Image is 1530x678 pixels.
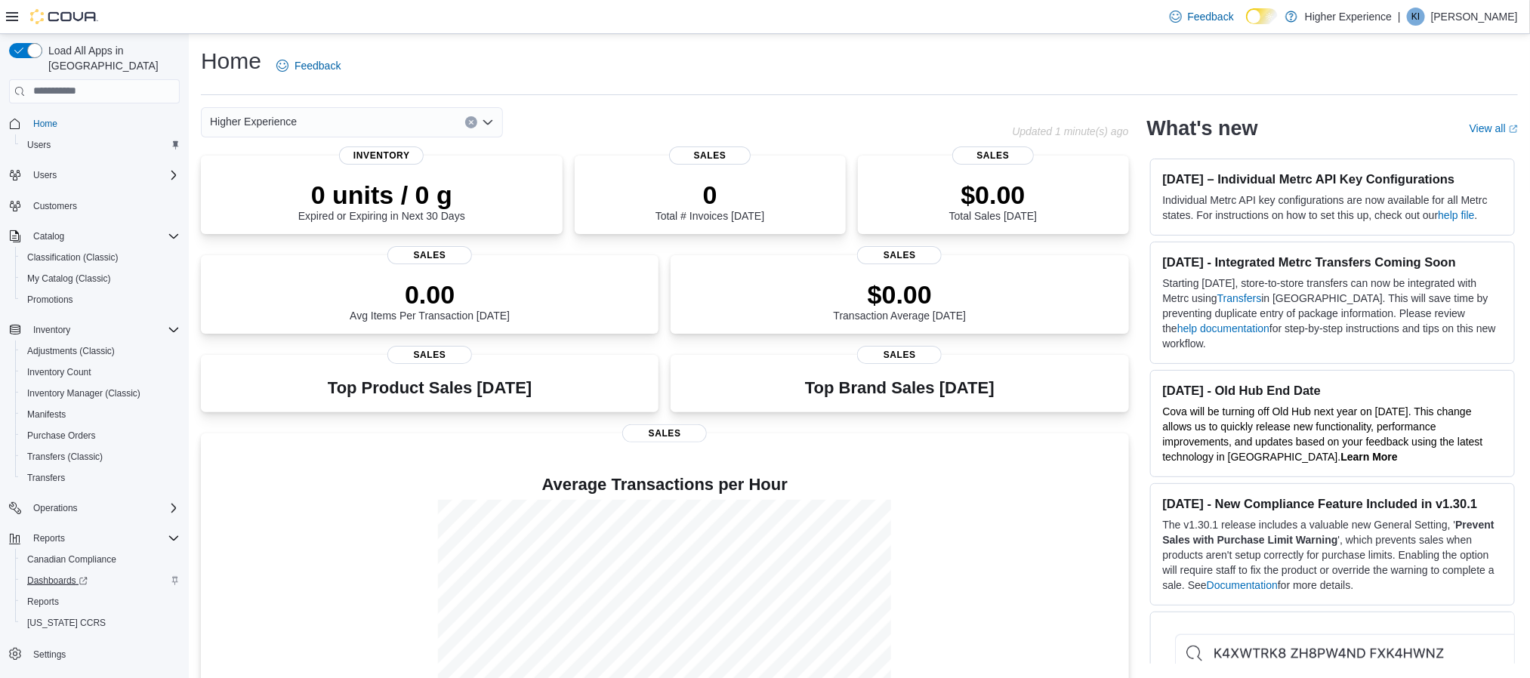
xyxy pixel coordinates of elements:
[27,575,88,587] span: Dashboards
[387,246,472,264] span: Sales
[3,528,186,549] button: Reports
[15,362,186,383] button: Inventory Count
[27,321,180,339] span: Inventory
[27,499,180,517] span: Operations
[387,346,472,364] span: Sales
[21,614,112,632] a: [US_STATE] CCRS
[30,9,98,24] img: Cova
[3,498,186,519] button: Operations
[1163,193,1502,223] p: Individual Metrc API key configurations are now available for all Metrc states. For instructions ...
[1164,2,1240,32] a: Feedback
[3,319,186,341] button: Inventory
[1163,171,1502,186] h3: [DATE] – Individual Metrc API Key Configurations
[27,115,63,133] a: Home
[1407,8,1425,26] div: Kevin Ikeno
[21,593,65,611] a: Reports
[1163,254,1502,270] h3: [DATE] - Integrated Metrc Transfers Coming Soon
[21,291,180,309] span: Promotions
[15,134,186,156] button: Users
[210,112,297,131] span: Higher Experience
[1163,496,1502,511] h3: [DATE] - New Compliance Feature Included in v1.30.1
[33,532,65,544] span: Reports
[213,476,1117,494] h4: Average Transactions per Hour
[465,116,477,128] button: Clear input
[21,270,180,288] span: My Catalog (Classic)
[21,342,180,360] span: Adjustments (Classic)
[27,646,72,664] a: Settings
[21,593,180,611] span: Reports
[21,550,122,569] a: Canadian Compliance
[21,550,180,569] span: Canadian Compliance
[1509,125,1518,134] svg: External link
[3,226,186,247] button: Catalog
[21,572,180,590] span: Dashboards
[21,248,180,267] span: Classification (Classic)
[21,572,94,590] a: Dashboards
[27,499,84,517] button: Operations
[3,112,186,134] button: Home
[1163,517,1502,593] p: The v1.30.1 release includes a valuable new General Setting, ' ', which prevents sales when produ...
[27,553,116,566] span: Canadian Compliance
[21,363,180,381] span: Inventory Count
[3,643,186,664] button: Settings
[834,279,967,322] div: Transaction Average [DATE]
[27,321,76,339] button: Inventory
[21,405,72,424] a: Manifests
[27,273,111,285] span: My Catalog (Classic)
[298,180,465,210] p: 0 units / 0 g
[21,427,180,445] span: Purchase Orders
[655,180,764,210] p: 0
[27,196,180,215] span: Customers
[21,384,147,402] a: Inventory Manager (Classic)
[27,366,91,378] span: Inventory Count
[1163,405,1483,463] span: Cova will be turning off Old Hub next year on [DATE]. This change allows us to quickly release ne...
[15,591,186,612] button: Reports
[27,251,119,263] span: Classification (Classic)
[15,247,186,268] button: Classification (Classic)
[27,166,180,184] span: Users
[15,425,186,446] button: Purchase Orders
[21,248,125,267] a: Classification (Classic)
[655,180,764,222] div: Total # Invoices [DATE]
[857,346,942,364] span: Sales
[1207,579,1278,591] a: Documentation
[1246,8,1278,24] input: Dark Mode
[33,502,78,514] span: Operations
[27,227,70,245] button: Catalog
[33,118,57,130] span: Home
[350,279,510,310] p: 0.00
[33,230,64,242] span: Catalog
[1147,116,1258,140] h2: What's new
[1163,519,1495,546] strong: Prevent Sales with Purchase Limit Warning
[27,197,83,215] a: Customers
[21,384,180,402] span: Inventory Manager (Classic)
[15,268,186,289] button: My Catalog (Classic)
[21,469,71,487] a: Transfers
[1398,8,1401,26] p: |
[21,270,117,288] a: My Catalog (Classic)
[805,379,995,397] h3: Top Brand Sales [DATE]
[27,227,180,245] span: Catalog
[339,146,424,165] span: Inventory
[27,114,180,133] span: Home
[3,195,186,217] button: Customers
[27,408,66,421] span: Manifests
[1341,451,1398,463] strong: Learn More
[1177,322,1269,334] a: help documentation
[27,345,115,357] span: Adjustments (Classic)
[949,180,1037,222] div: Total Sales [DATE]
[27,139,51,151] span: Users
[33,324,70,336] span: Inventory
[27,644,180,663] span: Settings
[27,617,106,629] span: [US_STATE] CCRS
[21,448,180,466] span: Transfers (Classic)
[1431,8,1518,26] p: [PERSON_NAME]
[15,467,186,488] button: Transfers
[27,430,96,442] span: Purchase Orders
[3,165,186,186] button: Users
[622,424,707,442] span: Sales
[33,200,77,212] span: Customers
[27,451,103,463] span: Transfers (Classic)
[1012,125,1128,137] p: Updated 1 minute(s) ago
[27,166,63,184] button: Users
